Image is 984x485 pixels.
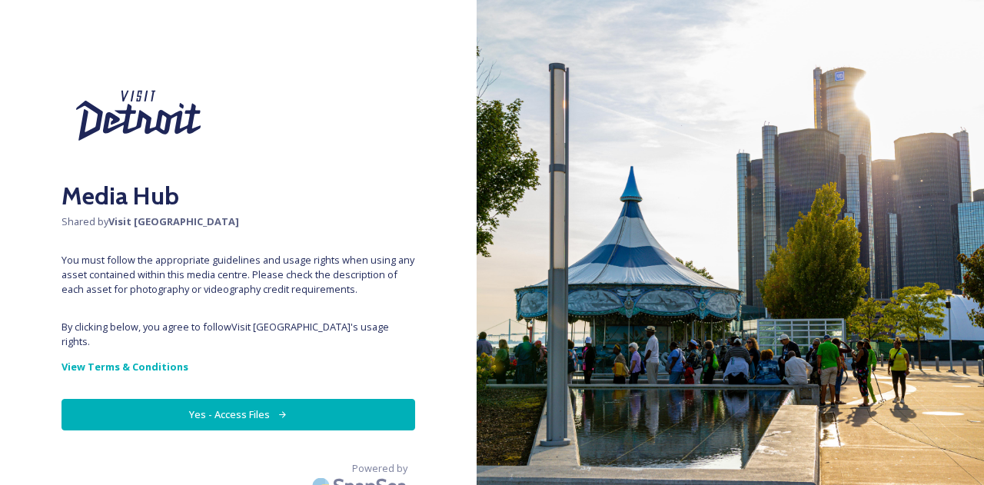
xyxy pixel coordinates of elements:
[108,214,239,228] strong: Visit [GEOGRAPHIC_DATA]
[61,178,415,214] h2: Media Hub
[352,461,407,476] span: Powered by
[61,399,415,430] button: Yes - Access Files
[61,360,188,374] strong: View Terms & Conditions
[61,61,215,170] img: Visit%20Detroit%20New%202024.svg
[61,320,415,349] span: By clicking below, you agree to follow Visit [GEOGRAPHIC_DATA] 's usage rights.
[61,357,415,376] a: View Terms & Conditions
[61,214,415,229] span: Shared by
[61,253,415,297] span: You must follow the appropriate guidelines and usage rights when using any asset contained within...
